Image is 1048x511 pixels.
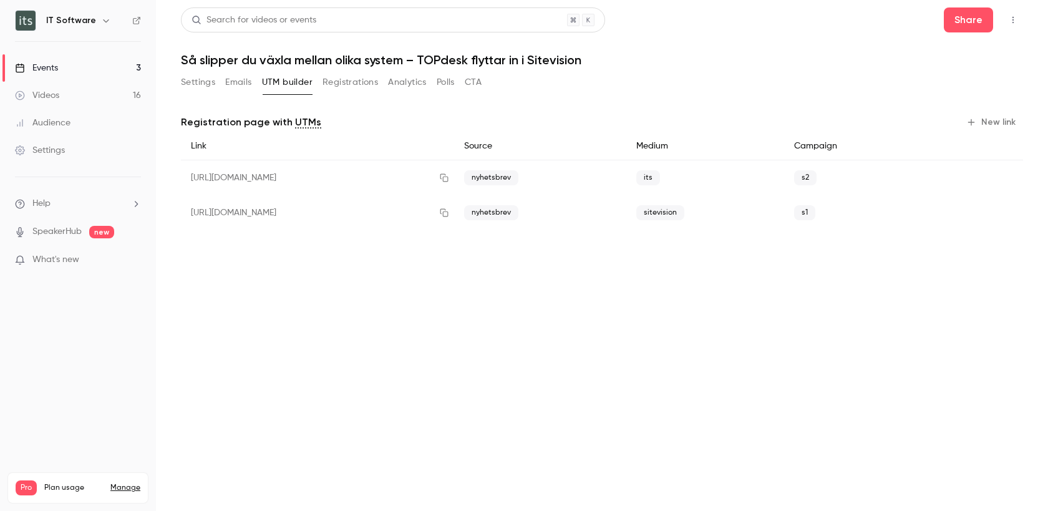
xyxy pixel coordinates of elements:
span: Plan usage [44,483,103,493]
a: Manage [110,483,140,493]
button: Polls [437,72,455,92]
a: SpeakerHub [32,225,82,238]
span: Pro [16,480,37,495]
button: Settings [181,72,215,92]
h6: IT Software [46,14,96,27]
span: new [89,226,114,238]
span: s1 [794,205,815,220]
button: UTM builder [262,72,313,92]
button: New link [961,112,1023,132]
div: Link [181,132,454,160]
div: Medium [626,132,784,160]
div: Videos [15,89,59,102]
button: Analytics [388,72,427,92]
span: sitevision [636,205,684,220]
span: s2 [794,170,817,185]
span: nyhetsbrev [464,205,518,220]
div: Events [15,62,58,74]
div: Campaign [784,132,930,160]
a: UTMs [295,115,321,130]
div: [URL][DOMAIN_NAME] [181,160,454,196]
img: IT Software [16,11,36,31]
span: What's new [32,253,79,266]
p: Registration page with [181,115,321,130]
button: Share [944,7,993,32]
div: Settings [15,144,65,157]
h1: Så slipper du växla mellan olika system – TOPdesk flyttar in i Sitevision [181,52,1023,67]
button: Registrations [323,72,378,92]
span: nyhetsbrev [464,170,518,185]
span: Help [32,197,51,210]
li: help-dropdown-opener [15,197,141,210]
div: Search for videos or events [192,14,316,27]
div: Source [454,132,626,160]
span: its [636,170,660,185]
div: Audience [15,117,70,129]
button: CTA [465,72,482,92]
div: [URL][DOMAIN_NAME] [181,195,454,230]
button: Emails [225,72,251,92]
